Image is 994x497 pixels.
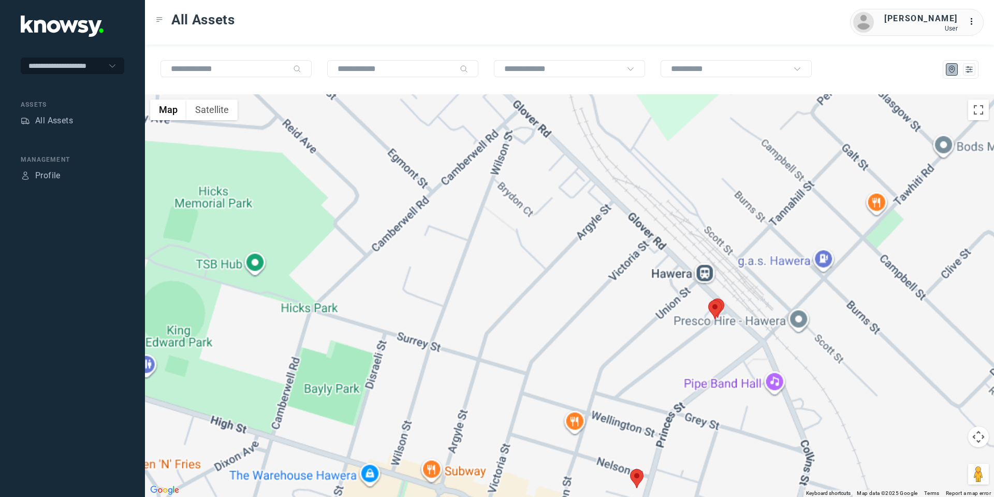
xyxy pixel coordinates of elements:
[969,18,979,25] tspan: ...
[21,16,104,37] img: Application Logo
[21,155,124,164] div: Management
[924,490,940,496] a: Terms (opens in new tab)
[156,16,163,23] div: Toggle Menu
[853,12,874,33] img: avatar.png
[968,16,981,28] div: :
[857,490,917,496] span: Map data ©2025 Google
[21,171,30,180] div: Profile
[964,65,974,74] div: List
[21,115,73,127] a: AssetsAll Assets
[21,100,124,109] div: Assets
[968,16,981,30] div: :
[150,100,186,120] button: Show street map
[186,100,238,120] button: Show satellite imagery
[35,169,61,182] div: Profile
[806,490,851,497] button: Keyboard shortcuts
[968,464,989,485] button: Drag Pegman onto the map to open Street View
[946,490,991,496] a: Report a map error
[148,484,182,497] a: Open this area in Google Maps (opens a new window)
[460,65,468,73] div: Search
[968,100,989,120] button: Toggle fullscreen view
[21,116,30,125] div: Assets
[171,10,235,29] span: All Assets
[884,12,958,25] div: [PERSON_NAME]
[21,169,61,182] a: ProfileProfile
[947,65,957,74] div: Map
[968,427,989,447] button: Map camera controls
[148,484,182,497] img: Google
[884,25,958,32] div: User
[293,65,301,73] div: Search
[35,115,73,127] div: All Assets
